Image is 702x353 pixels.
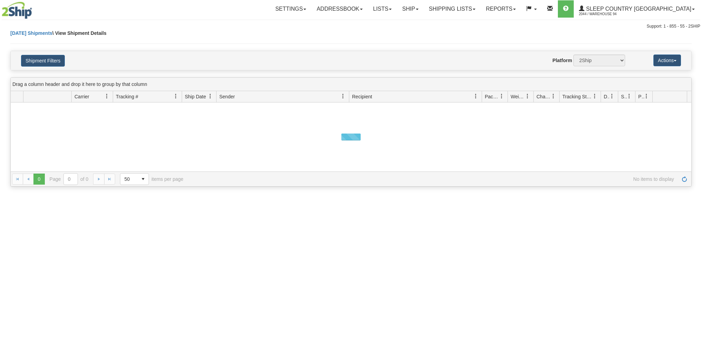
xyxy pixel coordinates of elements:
a: Sender filter column settings [337,90,349,102]
span: Page 0 [33,174,44,185]
a: Ship Date filter column settings [204,90,216,102]
button: Actions [653,55,681,66]
a: Shipment Issues filter column settings [623,90,635,102]
span: Page sizes drop down [120,173,149,185]
a: Charge filter column settings [548,90,559,102]
a: Tracking # filter column settings [170,90,182,102]
span: Carrier [74,93,89,100]
a: Lists [368,0,397,18]
button: Shipment Filters [21,55,65,67]
span: Delivery Status [604,93,610,100]
span: Ship Date [185,93,206,100]
a: Tracking Status filter column settings [589,90,601,102]
a: Pickup Status filter column settings [641,90,652,102]
a: Carrier filter column settings [101,90,113,102]
span: Tracking # [116,93,138,100]
a: Reports [481,0,521,18]
span: Packages [485,93,499,100]
div: Support: 1 - 855 - 55 - 2SHIP [2,23,700,29]
span: No items to display [193,176,674,182]
div: grid grouping header [11,78,691,91]
span: Recipient [352,93,372,100]
a: Packages filter column settings [496,90,508,102]
a: Sleep Country [GEOGRAPHIC_DATA] 2044 / Warehouse 94 [574,0,700,18]
span: Sender [219,93,235,100]
span: \ View Shipment Details [52,30,107,36]
a: Refresh [679,174,690,185]
a: [DATE] Shipments [10,30,52,36]
a: Shipping lists [424,0,481,18]
a: Weight filter column settings [522,90,533,102]
a: Settings [270,0,311,18]
a: Recipient filter column settings [470,90,482,102]
label: Platform [552,57,572,64]
span: select [138,174,149,185]
span: 50 [124,176,133,183]
span: Page of 0 [50,173,89,185]
a: Addressbook [311,0,368,18]
span: Charge [536,93,551,100]
span: Shipment Issues [621,93,627,100]
span: 2044 / Warehouse 94 [579,11,631,18]
span: Weight [511,93,525,100]
span: Tracking Status [562,93,592,100]
span: Pickup Status [638,93,644,100]
span: Sleep Country [GEOGRAPHIC_DATA] [584,6,691,12]
a: Delivery Status filter column settings [606,90,618,102]
img: logo2044.jpg [2,2,32,19]
a: Ship [397,0,423,18]
span: items per page [120,173,183,185]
